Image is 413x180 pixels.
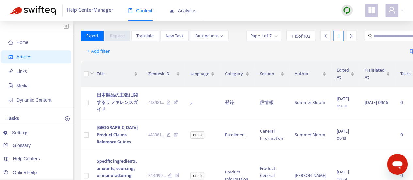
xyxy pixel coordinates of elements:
[90,71,94,75] span: down
[16,97,51,103] span: Dynamic Content
[16,83,29,88] span: Media
[387,154,408,175] iframe: Button to launch messaging window
[365,99,388,106] span: [DATE] 09:16
[8,83,13,88] span: file-image
[295,70,321,77] span: Author
[8,98,13,102] span: container
[190,172,204,179] span: en-jp
[255,87,290,119] td: 般情報
[169,8,174,13] span: area-chart
[359,61,395,87] th: Translated At
[81,31,104,41] button: Export
[148,70,175,77] span: Zendesk ID
[86,32,99,40] span: Export
[16,40,28,45] span: Home
[255,119,290,151] td: General Information
[388,6,396,14] span: user
[290,87,331,119] td: Summer Bloom
[190,70,209,77] span: Language
[260,70,279,77] span: Section
[400,70,411,77] span: Tasks
[292,33,310,40] span: 1 - 15 of 102
[97,70,133,77] span: Title
[220,119,255,151] td: Enrollment
[337,67,349,81] span: Edited At
[368,34,373,38] span: search
[190,131,204,139] span: en-jp
[185,87,220,119] td: ja
[87,47,110,55] span: + Add filter
[190,31,229,41] button: Bulk Actionsdown
[195,32,223,40] span: Bulk Actions
[131,31,159,41] button: Translate
[136,32,154,40] span: Translate
[83,46,115,57] button: + Add filter
[97,124,138,146] span: [GEOGRAPHIC_DATA] Product Claims Reference Guides
[337,127,349,142] span: [DATE] 09:13
[337,95,349,110] span: [DATE] 09:30
[166,32,183,40] span: New Task
[8,40,13,45] span: home
[8,55,13,59] span: account-book
[290,119,331,151] td: Summer Bloom
[290,61,331,87] th: Author
[169,8,196,13] span: Analytics
[67,4,113,17] span: Help Center Manager
[225,70,244,77] span: Category
[368,6,375,14] span: appstore
[16,69,27,74] span: Links
[255,61,290,87] th: Section
[128,8,152,13] span: Content
[8,69,13,74] span: link
[331,61,359,87] th: Edited At
[10,6,56,15] img: Swifteq
[3,170,37,175] a: Online Help
[185,61,220,87] th: Language
[220,87,255,119] td: 登録
[333,31,344,41] div: 1
[13,156,40,161] span: Help Centers
[220,34,223,38] span: down
[349,34,354,38] span: right
[343,6,351,14] img: sync.dc5367851b00ba804db3.png
[148,172,166,179] span: 344999 ...
[3,143,31,148] a: Glossary
[91,61,143,87] th: Title
[323,34,328,38] span: left
[143,61,185,87] th: Zendesk ID
[97,91,138,113] span: 日本製品の主張に関するリファレンスガイド
[65,116,70,121] span: plus-circle
[3,130,29,135] a: Settings
[16,54,31,59] span: Articles
[7,115,19,123] p: Tasks
[148,131,164,139] span: 418981 ...
[128,8,133,13] span: book
[365,67,385,81] span: Translated At
[160,31,189,41] button: New Task
[220,61,255,87] th: Category
[148,99,164,106] span: 418981 ...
